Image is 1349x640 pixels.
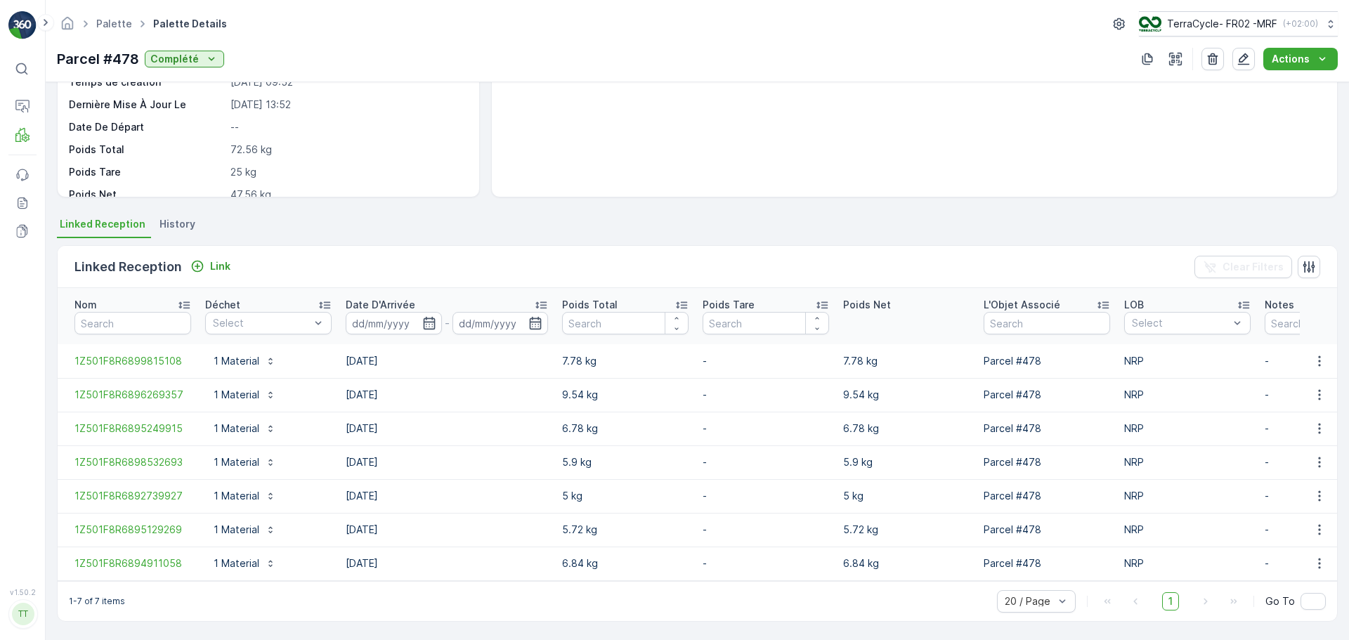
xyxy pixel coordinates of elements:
p: - [703,556,829,570]
p: Poids Total [69,143,225,157]
td: [DATE] [339,412,555,445]
p: 9.54 kg [562,388,689,402]
button: 1 Material [205,518,285,541]
p: Dernière Mise À Jour Le [69,98,225,112]
button: 1 Material [205,384,285,406]
button: 1 Material [205,485,285,507]
td: [DATE] [339,547,555,580]
p: Clear Filters [1223,260,1284,274]
p: Parcel #478 [984,354,1110,368]
p: [DATE] 13:52 [230,98,464,112]
input: Search [74,312,191,334]
a: 1Z501F8R6895129269 [74,523,191,537]
p: Déchet [205,298,240,312]
button: Link [185,258,236,275]
button: TT [8,599,37,629]
p: - [703,388,829,402]
p: Parcel #478 [984,556,1110,570]
button: Actions [1263,48,1338,70]
p: Select [1132,316,1229,330]
p: Actions [1272,52,1310,66]
p: 6.78 kg [562,422,689,436]
p: 1 Material [214,388,259,402]
button: TerraCycle- FR02 -MRF(+02:00) [1139,11,1338,37]
p: NRP [1124,523,1251,537]
a: Homepage [60,21,75,33]
p: NRP [1124,422,1251,436]
img: logo [8,11,37,39]
p: 5 kg [562,489,689,503]
p: Parcel #478 [984,523,1110,537]
p: Link [210,259,230,273]
td: [DATE] [339,445,555,479]
p: 72.56 kg [230,143,464,157]
p: - [703,455,829,469]
p: 6.84 kg [843,556,970,570]
a: 1Z501F8R6892739927 [74,489,191,503]
p: Parcel #478 [984,489,1110,503]
button: 1 Material [205,417,285,440]
p: - [703,489,829,503]
span: v 1.50.2 [8,588,37,596]
button: Clear Filters [1194,256,1292,278]
input: dd/mm/yyyy [452,312,549,334]
p: 1 Material [214,489,259,503]
p: 1 Material [214,556,259,570]
button: 1 Material [205,451,285,474]
p: - [703,354,829,368]
p: 5.72 kg [843,523,970,537]
a: 1Z501F8R6898532693 [74,455,191,469]
p: L'Objet Associé [984,298,1060,312]
p: Linked Reception [74,257,182,277]
p: NRP [1124,489,1251,503]
td: [DATE] [339,513,555,547]
img: terracycle.png [1139,16,1161,32]
p: Parcel #478 [57,48,139,70]
p: 9.54 kg [843,388,970,402]
p: 5.9 kg [562,455,689,469]
span: Linked Reception [60,217,145,231]
button: Complété [145,51,224,67]
td: [DATE] [339,378,555,412]
p: Poids Total [562,298,618,312]
span: Palette Details [150,17,230,31]
p: NRP [1124,388,1251,402]
p: 1 Material [214,455,259,469]
td: [DATE] [339,479,555,513]
p: Parcel #478 [984,388,1110,402]
p: Date De Départ [69,120,225,134]
p: 6.84 kg [562,556,689,570]
p: TerraCycle- FR02 -MRF [1167,17,1277,31]
a: 1Z501F8R6894911058 [74,556,191,570]
p: NRP [1124,556,1251,570]
a: Palette [96,18,132,30]
p: NRP [1124,455,1251,469]
p: ( +02:00 ) [1283,18,1318,30]
p: 1-7 of 7 items [69,596,125,607]
p: Poids Net [69,188,225,202]
p: 1 Material [214,523,259,537]
span: 1Z501F8R6899815108 [74,354,191,368]
button: 1 Material [205,552,285,575]
p: Poids Tare [703,298,755,312]
p: Parcel #478 [984,455,1110,469]
div: TT [12,603,34,625]
p: Poids Net [843,298,891,312]
p: Temps de création [69,75,225,89]
p: 7.78 kg [843,354,970,368]
p: 1 Material [214,354,259,368]
p: 6.78 kg [843,422,970,436]
p: 5.72 kg [562,523,689,537]
p: - [703,523,829,537]
input: Search [562,312,689,334]
span: History [159,217,195,231]
a: 1Z501F8R6895249915 [74,422,191,436]
a: 1Z501F8R6896269357 [74,388,191,402]
td: [DATE] [339,344,555,378]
